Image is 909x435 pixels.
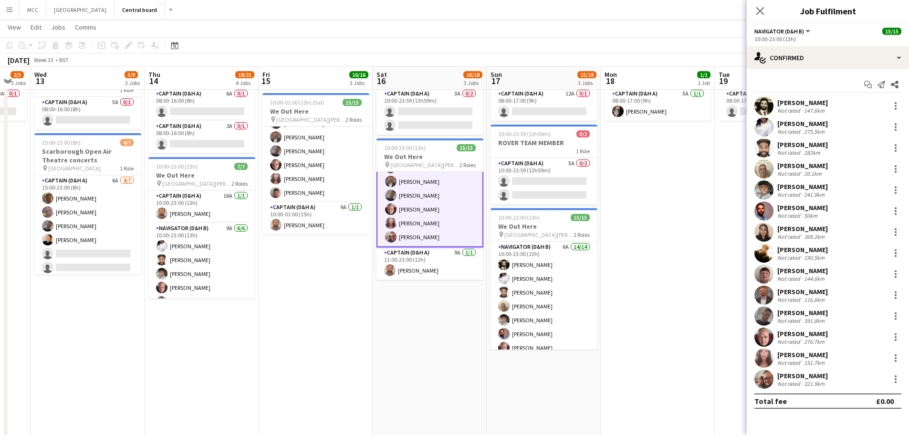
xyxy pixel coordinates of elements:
[747,5,909,17] h3: Job Fulfilment
[777,359,802,366] div: Not rated
[489,75,502,86] span: 17
[231,180,248,187] span: 2 Roles
[802,170,824,177] div: 20.1km
[802,275,826,282] div: 144.6km
[777,275,802,282] div: Not rated
[460,161,476,169] span: 2 Roles
[349,71,368,78] span: 16/16
[876,396,894,406] div: £0.00
[270,99,324,106] span: 10:00-01:00 (15h) (Sat)
[156,163,198,170] span: 10:00-23:00 (13h)
[777,296,802,303] div: Not rated
[350,79,368,86] div: 3 Jobs
[802,338,826,345] div: 276.7km
[719,70,730,79] span: Tue
[34,97,141,129] app-card-role: Captain (D&H A)5A0/108:00-16:00 (8h)
[376,152,483,161] h3: We Out Here
[148,70,160,79] span: Thu
[31,56,55,64] span: Week 33
[262,93,369,234] app-job-card: 10:00-01:00 (15h) (Sat)15/15We Out Here [GEOGRAPHIC_DATA][PERSON_NAME] [GEOGRAPHIC_DATA]2 Roles[P...
[605,70,617,79] span: Mon
[59,56,69,64] div: BST
[747,46,909,69] div: Confirmed
[345,116,362,123] span: 2 Roles
[574,231,590,238] span: 2 Roles
[777,254,802,261] div: Not rated
[47,21,69,33] a: Jobs
[576,130,590,138] span: 0/2
[754,396,787,406] div: Total fee
[698,79,710,86] div: 1 Job
[802,380,826,387] div: 321.9km
[262,202,369,234] app-card-role: Captain (D&H A)9A1/110:00-01:00 (15h)[PERSON_NAME]
[34,55,141,129] div: 08:00-16:00 (8h)0/1Scarborough Events manager1 RoleCaptain (D&H A)5A0/108:00-16:00 (8h)
[51,23,65,32] span: Jobs
[46,0,115,19] button: [GEOGRAPHIC_DATA]
[235,71,254,78] span: 18/21
[754,28,812,35] button: Navigator (D&H B)
[390,161,460,169] span: [GEOGRAPHIC_DATA][PERSON_NAME] [GEOGRAPHIC_DATA]
[578,79,596,86] div: 3 Jobs
[375,75,387,86] span: 16
[376,88,483,135] app-card-role: Captain (D&H A)3A0/210:00-23:59 (13h59m)
[802,317,826,324] div: 391.8km
[802,359,826,366] div: 151.7km
[777,317,802,324] div: Not rated
[777,203,828,212] div: [PERSON_NAME]
[777,245,828,254] div: [PERSON_NAME]
[48,165,101,172] span: [GEOGRAPHIC_DATA]
[148,171,255,180] h3: We Out Here
[148,157,255,298] app-job-card: 10:00-23:00 (13h)7/7We Out Here [GEOGRAPHIC_DATA][PERSON_NAME] [GEOGRAPHIC_DATA]2 RolesCaptain (D...
[777,191,802,198] div: Not rated
[463,71,482,78] span: 16/18
[777,140,828,149] div: [PERSON_NAME]
[125,79,140,86] div: 3 Jobs
[777,212,802,219] div: Not rated
[262,107,369,116] h3: We Out Here
[148,55,255,153] app-job-card: 08:00-16:00 (8h)0/2Scarborough Break2 RolesCaptain (D&H A)6A0/108:00-16:00 (8h) Captain (D&H A)2A...
[754,35,901,42] div: 10:00-23:00 (13h)
[120,86,134,94] span: 1 Role
[498,214,540,221] span: 10:00-23:00 (13h)
[719,88,825,121] app-card-role: Captain (D&H A)9A0/108:00-17:00 (9h)
[31,23,42,32] span: Edit
[20,0,46,19] button: MCC
[457,144,476,151] span: 15/15
[491,208,597,350] app-job-card: 10:00-23:00 (13h)15/15We Out Here [GEOGRAPHIC_DATA][PERSON_NAME] [GEOGRAPHIC_DATA]2 RolesNavigato...
[777,350,828,359] div: [PERSON_NAME]
[777,119,828,128] div: [PERSON_NAME]
[8,55,30,65] div: [DATE]
[376,247,483,280] app-card-role: Captain (D&H A)9A1/111:00-23:00 (12h)[PERSON_NAME]
[10,71,24,78] span: 2/3
[777,380,802,387] div: Not rated
[605,88,711,121] app-card-role: Captain (D&H A)5A1/108:00-17:00 (9h)[PERSON_NAME]
[802,149,822,156] div: 282km
[491,70,502,79] span: Sun
[491,88,597,121] app-card-role: Captain (D&H A)12A0/108:00-17:00 (9h)
[261,75,270,86] span: 15
[376,70,387,79] span: Sat
[384,144,426,151] span: 10:00-23:00 (13h)
[376,138,483,280] app-job-card: 10:00-23:00 (13h)15/15We Out Here [GEOGRAPHIC_DATA][PERSON_NAME] [GEOGRAPHIC_DATA]2 Roles[PERSON_...
[148,121,255,153] app-card-role: Captain (D&H A)2A0/108:00-16:00 (8h)
[8,23,21,32] span: View
[802,128,826,135] div: 275.5km
[882,28,901,35] span: 15/15
[717,75,730,86] span: 19
[802,296,826,303] div: 116.6km
[376,55,483,135] app-job-card: 10:00-23:59 (13h59m)0/2ROVER TEAM MEMBER1 RoleCaptain (D&H A)3A0/210:00-23:59 (13h59m)
[802,212,819,219] div: 50km
[115,0,165,19] button: Central board
[34,175,141,291] app-card-role: Captain (D&H A)6A4/715:00-23:00 (8h)[PERSON_NAME][PERSON_NAME][PERSON_NAME][PERSON_NAME]
[34,133,141,275] app-job-card: 15:00-23:00 (8h)4/7Scarborough Open Air Theatre concerts [GEOGRAPHIC_DATA]1 RoleCaptain (D&H A)6A...
[577,71,596,78] span: 15/18
[754,28,804,35] span: Navigator (D&H B)
[120,165,134,172] span: 1 Role
[148,223,255,325] app-card-role: Navigator (D&H B)9A6/610:00-23:00 (13h)[PERSON_NAME][PERSON_NAME][PERSON_NAME][PERSON_NAME][PERSO...
[234,163,248,170] span: 7/7
[236,79,254,86] div: 4 Jobs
